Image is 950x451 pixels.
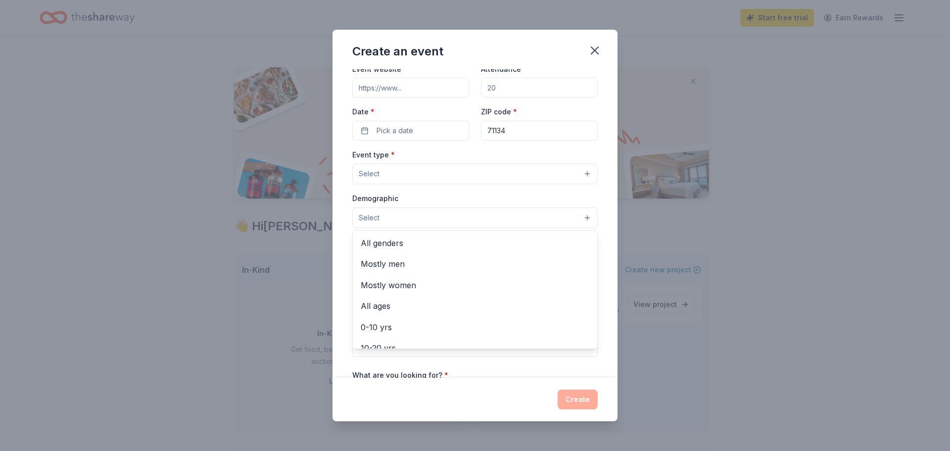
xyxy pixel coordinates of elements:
[361,321,589,334] span: 0-10 yrs
[352,207,598,228] button: Select
[361,257,589,270] span: Mostly men
[361,342,589,354] span: 10-20 yrs
[361,237,589,250] span: All genders
[359,212,380,224] span: Select
[361,279,589,292] span: Mostly women
[352,230,598,349] div: Select
[361,300,589,312] span: All ages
